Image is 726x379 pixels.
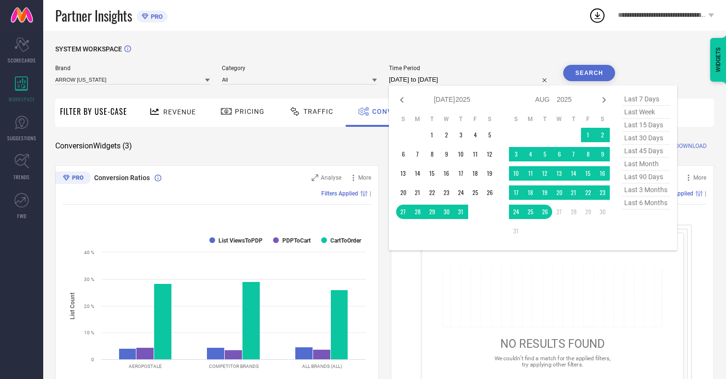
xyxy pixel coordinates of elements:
[396,185,411,200] td: Sun Jul 20 2025
[468,185,483,200] td: Fri Jul 25 2025
[595,147,610,161] td: Sat Aug 09 2025
[622,158,670,171] span: last month
[552,166,567,181] td: Wed Aug 13 2025
[454,128,468,142] td: Thu Jul 03 2025
[389,65,551,72] span: Time Period
[509,147,523,161] td: Sun Aug 03 2025
[693,174,706,181] span: More
[622,183,670,196] span: last 3 months
[598,94,610,106] div: Next month
[454,185,468,200] td: Thu Jul 24 2025
[91,357,94,362] text: 0
[581,147,595,161] td: Fri Aug 08 2025
[439,166,454,181] td: Wed Jul 16 2025
[468,147,483,161] td: Fri Jul 11 2025
[567,205,581,219] td: Thu Aug 28 2025
[163,108,196,116] span: Revenue
[55,171,91,186] div: Premium
[552,205,567,219] td: Wed Aug 27 2025
[396,147,411,161] td: Sun Jul 06 2025
[538,185,552,200] td: Tue Aug 19 2025
[523,115,538,123] th: Monday
[7,134,36,142] span: SUGGESTIONS
[60,106,127,117] span: Filter By Use-Case
[425,147,439,161] td: Tue Jul 08 2025
[509,185,523,200] td: Sun Aug 17 2025
[595,166,610,181] td: Sat Aug 16 2025
[84,330,94,335] text: 10 %
[563,65,615,81] button: Search
[425,185,439,200] td: Tue Jul 22 2025
[439,205,454,219] td: Wed Jul 30 2025
[84,304,94,309] text: 20 %
[622,106,670,119] span: last week
[411,205,425,219] td: Mon Jul 28 2025
[425,166,439,181] td: Tue Jul 15 2025
[483,128,497,142] td: Sat Jul 05 2025
[13,173,30,181] span: TRENDS
[581,205,595,219] td: Fri Aug 29 2025
[523,147,538,161] td: Mon Aug 04 2025
[222,65,376,72] span: Category
[509,166,523,181] td: Sun Aug 10 2025
[321,190,358,197] span: Filters Applied
[454,166,468,181] td: Thu Jul 17 2025
[411,166,425,181] td: Mon Jul 14 2025
[396,166,411,181] td: Sun Jul 13 2025
[396,205,411,219] td: Sun Jul 27 2025
[567,147,581,161] td: Thu Aug 07 2025
[468,166,483,181] td: Fri Jul 18 2025
[439,128,454,142] td: Wed Jul 02 2025
[454,115,468,123] th: Thursday
[500,337,605,351] span: NO RESULTS FOUND
[567,166,581,181] td: Thu Aug 14 2025
[411,115,425,123] th: Monday
[312,174,318,181] svg: Zoom
[84,250,94,255] text: 40 %
[538,166,552,181] td: Tue Aug 12 2025
[483,147,497,161] td: Sat Jul 12 2025
[321,174,341,181] span: Analyse
[622,171,670,183] span: last 90 days
[69,292,76,319] tspan: List Count
[538,115,552,123] th: Tuesday
[538,147,552,161] td: Tue Aug 05 2025
[396,115,411,123] th: Sunday
[622,119,670,132] span: last 15 days
[494,355,610,368] span: We couldn’t find a match for the applied filters, try applying other filters.
[454,147,468,161] td: Thu Jul 10 2025
[595,185,610,200] td: Sat Aug 23 2025
[675,141,707,151] span: DOWNLOAD
[454,205,468,219] td: Thu Jul 31 2025
[581,166,595,181] td: Fri Aug 15 2025
[411,185,425,200] td: Mon Jul 21 2025
[439,185,454,200] td: Wed Jul 23 2025
[523,185,538,200] td: Mon Aug 18 2025
[595,115,610,123] th: Saturday
[567,185,581,200] td: Thu Aug 21 2025
[17,212,26,220] span: FWD
[581,128,595,142] td: Fri Aug 01 2025
[330,237,362,244] text: CartToOrder
[411,147,425,161] td: Mon Jul 07 2025
[425,205,439,219] td: Tue Jul 29 2025
[622,132,670,145] span: last 30 days
[439,147,454,161] td: Wed Jul 09 2025
[483,115,497,123] th: Saturday
[622,93,670,106] span: last 7 days
[8,57,36,64] span: SCORECARDS
[148,13,163,20] span: PRO
[523,166,538,181] td: Mon Aug 11 2025
[84,277,94,282] text: 30 %
[483,166,497,181] td: Sat Jul 19 2025
[389,74,551,86] input: Select time period
[303,108,333,115] span: Traffic
[439,115,454,123] th: Wednesday
[622,196,670,209] span: last 6 months
[370,190,371,197] span: |
[509,115,523,123] th: Sunday
[94,174,150,182] span: Conversion Ratios
[589,7,606,24] div: Open download list
[483,185,497,200] td: Sat Jul 26 2025
[209,364,259,369] text: COMPETITOR BRANDS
